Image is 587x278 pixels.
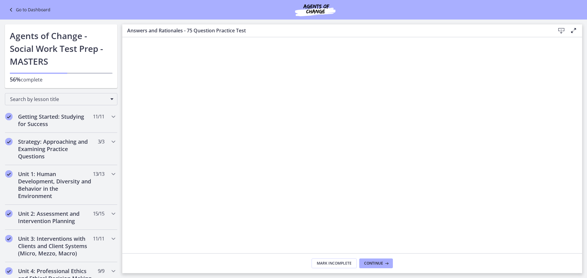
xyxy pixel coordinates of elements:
[5,267,13,275] i: Completed
[364,261,383,266] span: Continue
[10,76,113,83] p: complete
[5,138,13,145] i: Completed
[5,93,117,105] div: Search by lesson title
[93,235,104,242] span: 11 / 11
[93,210,104,217] span: 15 / 15
[18,170,93,200] h2: Unit 1: Human Development, Diversity and Behavior in the Environment
[5,210,13,217] i: Completed
[10,29,113,68] h1: Agents of Change - Social Work Test Prep - MASTERS
[98,267,104,275] span: 9 / 9
[317,261,352,266] span: Mark Incomplete
[10,76,21,83] span: 56%
[312,258,357,268] button: Mark Incomplete
[10,96,107,103] span: Search by lesson title
[5,235,13,242] i: Completed
[93,170,104,178] span: 13 / 13
[7,6,50,13] a: Go to Dashboard
[5,113,13,120] i: Completed
[98,138,104,145] span: 3 / 3
[18,138,93,160] h2: Strategy: Approaching and Examining Practice Questions
[5,170,13,178] i: Completed
[18,210,93,225] h2: Unit 2: Assessment and Intervention Planning
[18,235,93,257] h2: Unit 3: Interventions with Clients and Client Systems (Micro, Mezzo, Macro)
[127,27,545,34] h3: Answers and Rationales - 75 Question Practice Test
[93,113,104,120] span: 11 / 11
[359,258,393,268] button: Continue
[279,2,352,17] img: Agents of Change Social Work Test Prep
[18,113,93,128] h2: Getting Started: Studying for Success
